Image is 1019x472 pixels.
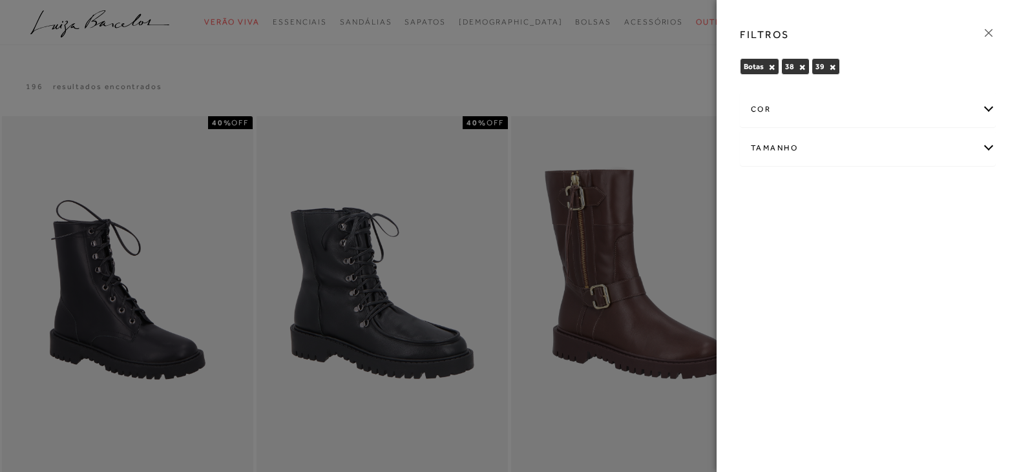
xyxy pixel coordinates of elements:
[744,62,764,71] span: Botas
[785,62,794,71] span: 38
[829,63,836,72] button: 39 Close
[815,62,825,71] span: 39
[768,63,775,72] button: Botas Close
[741,92,995,127] div: cor
[741,131,995,165] div: Tamanho
[740,27,790,42] h3: FILTROS
[799,63,806,72] button: 38 Close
